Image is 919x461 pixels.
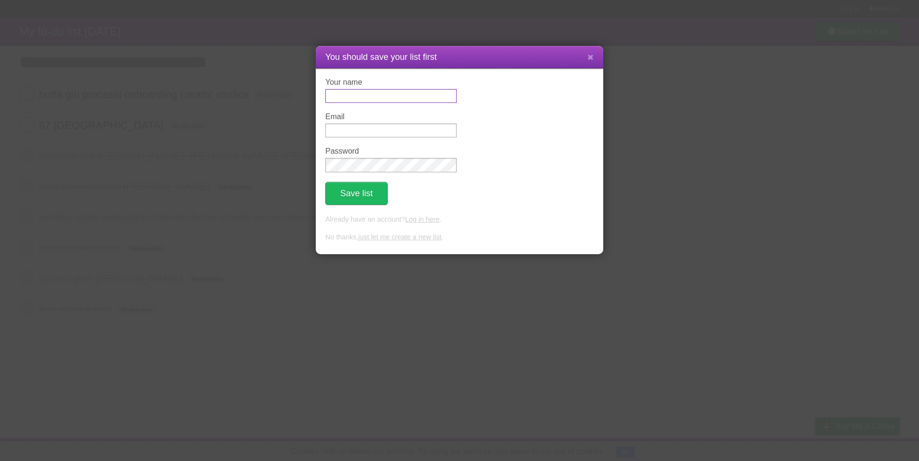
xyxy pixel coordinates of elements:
label: Password [325,147,457,156]
p: Already have an account? . [325,214,594,225]
h1: You should save your list first [325,51,594,64]
a: just let me create a new list [358,233,442,241]
p: No thanks, . [325,232,594,243]
label: Your name [325,78,457,87]
button: Save list [325,182,388,205]
label: Email [325,112,457,121]
a: Log in here [405,215,439,223]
